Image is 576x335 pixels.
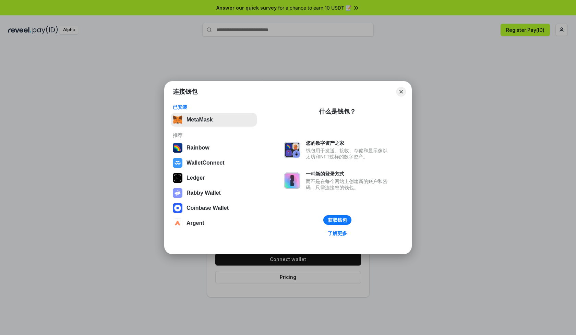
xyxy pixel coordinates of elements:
[173,188,182,198] img: svg+xml,%3Csvg%20xmlns%3D%22http%3A%2F%2Fwww.w3.org%2F2000%2Fsvg%22%20fill%3D%22none%22%20viewBox...
[171,171,257,185] button: Ledger
[306,147,391,160] div: 钱包用于发送、接收、存储和显示像以太坊和NFT这样的数字资产。
[171,186,257,200] button: Rabby Wallet
[173,132,255,138] div: 推荐
[306,171,391,177] div: 一种新的登录方式
[171,216,257,230] button: Argent
[324,229,351,238] a: 了解更多
[171,113,257,127] button: MetaMask
[187,175,205,181] div: Ledger
[319,107,356,116] div: 什么是钱包？
[284,142,300,158] img: svg+xml,%3Csvg%20xmlns%3D%22http%3A%2F%2Fwww.w3.org%2F2000%2Fsvg%22%20fill%3D%22none%22%20viewBox...
[187,117,213,123] div: MetaMask
[306,140,391,146] div: 您的数字资产之家
[173,104,255,110] div: 已安装
[173,173,182,183] img: svg+xml,%3Csvg%20xmlns%3D%22http%3A%2F%2Fwww.w3.org%2F2000%2Fsvg%22%20width%3D%2228%22%20height%3...
[171,141,257,155] button: Rainbow
[187,145,209,151] div: Rainbow
[328,230,347,236] div: 了解更多
[187,160,225,166] div: WalletConnect
[173,203,182,213] img: svg+xml,%3Csvg%20width%3D%2228%22%20height%3D%2228%22%20viewBox%3D%220%200%2028%2028%22%20fill%3D...
[306,178,391,191] div: 而不是在每个网站上创建新的账户和密码，只需连接您的钱包。
[187,190,221,196] div: Rabby Wallet
[187,205,229,211] div: Coinbase Wallet
[328,217,347,223] div: 获取钱包
[173,88,197,96] h1: 连接钱包
[173,143,182,153] img: svg+xml,%3Csvg%20width%3D%22120%22%20height%3D%22120%22%20viewBox%3D%220%200%20120%20120%22%20fil...
[173,115,182,125] img: svg+xml,%3Csvg%20fill%3D%22none%22%20height%3D%2233%22%20viewBox%3D%220%200%2035%2033%22%20width%...
[284,172,300,189] img: svg+xml,%3Csvg%20xmlns%3D%22http%3A%2F%2Fwww.w3.org%2F2000%2Fsvg%22%20fill%3D%22none%22%20viewBox...
[171,201,257,215] button: Coinbase Wallet
[396,87,406,96] button: Close
[173,218,182,228] img: svg+xml,%3Csvg%20width%3D%2228%22%20height%3D%2228%22%20viewBox%3D%220%200%2028%2028%22%20fill%3D...
[323,215,351,225] button: 获取钱包
[171,156,257,170] button: WalletConnect
[173,158,182,168] img: svg+xml,%3Csvg%20width%3D%2228%22%20height%3D%2228%22%20viewBox%3D%220%200%2028%2028%22%20fill%3D...
[187,220,204,226] div: Argent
